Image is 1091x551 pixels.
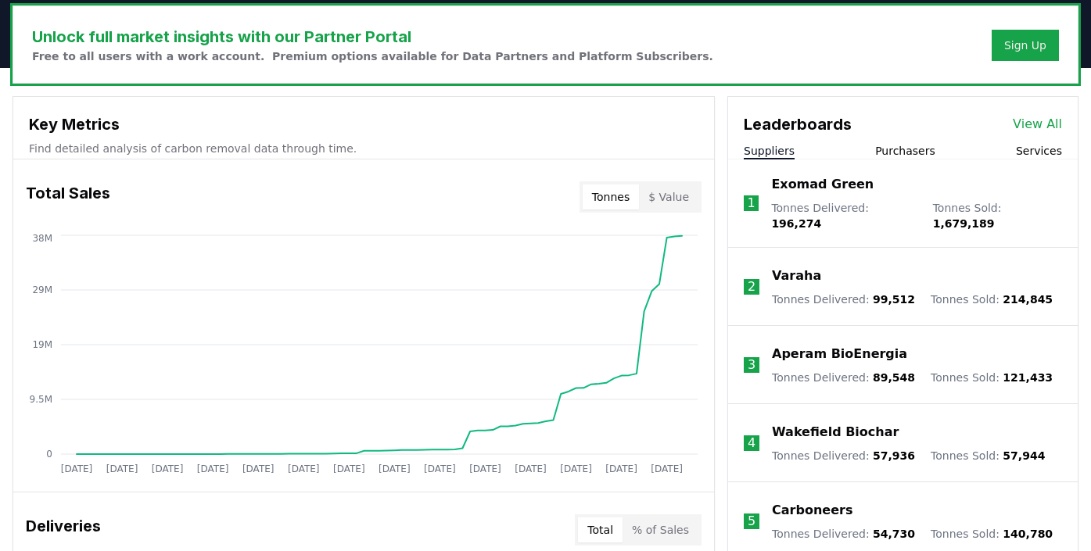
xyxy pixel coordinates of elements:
a: View All [1013,115,1062,134]
tspan: [DATE] [333,463,365,474]
p: Tonnes Sold : [933,200,1062,231]
tspan: 38M [32,233,52,244]
h3: Leaderboards [744,113,852,136]
p: 2 [748,277,755,296]
span: 196,274 [771,217,821,230]
span: 89,548 [873,371,915,384]
button: Services [1016,143,1062,159]
tspan: 9.5M [30,394,52,405]
p: Tonnes Sold : [931,370,1053,385]
p: 5 [748,512,755,531]
a: Aperam BioEnergia [772,345,907,363]
tspan: [DATE] [651,463,683,474]
span: 214,845 [1003,293,1053,306]
tspan: [DATE] [197,463,229,474]
button: % of Sales [623,517,698,542]
tspan: [DATE] [61,463,93,474]
a: Exomad Green [771,175,874,194]
p: 1 [748,194,755,213]
h3: Unlock full market insights with our Partner Portal [32,25,713,48]
p: 3 [748,356,755,374]
tspan: [DATE] [605,463,637,474]
tspan: 29M [32,284,52,295]
p: Tonnes Sold : [931,448,1045,463]
span: 140,780 [1003,528,1053,540]
span: 121,433 [1003,371,1053,384]
span: 54,730 [873,528,915,540]
button: Tonnes [583,184,639,209]
p: 4 [748,434,755,453]
a: Carboneers [772,501,852,520]
tspan: 19M [32,339,52,350]
button: $ Value [639,184,698,209]
p: Tonnes Delivered : [771,200,917,231]
a: Wakefield Biochar [772,423,899,442]
button: Purchasers [875,143,935,159]
p: Tonnes Delivered : [772,526,915,542]
button: Sign Up [992,30,1059,61]
tspan: [DATE] [242,463,275,474]
p: Tonnes Delivered : [772,448,915,463]
span: 57,944 [1003,449,1045,462]
a: Sign Up [1004,38,1046,53]
button: Total [578,517,623,542]
span: 1,679,189 [933,217,995,230]
h3: Total Sales [26,181,110,213]
p: Free to all users with a work account. Premium options available for Data Partners and Platform S... [32,48,713,64]
span: 99,512 [873,293,915,306]
tspan: [DATE] [469,463,501,474]
span: 57,936 [873,449,915,462]
tspan: [DATE] [424,463,456,474]
tspan: [DATE] [515,463,547,474]
p: Tonnes Delivered : [772,370,915,385]
tspan: [DATE] [379,463,411,474]
tspan: [DATE] [560,463,592,474]
tspan: [DATE] [106,463,138,474]
a: Varaha [772,267,821,285]
button: Suppliers [744,143,795,159]
p: Tonnes Sold : [931,292,1053,307]
tspan: 0 [46,449,52,460]
h3: Deliveries [26,514,101,546]
p: Tonnes Sold : [931,526,1053,542]
h3: Key Metrics [29,113,698,136]
tspan: [DATE] [288,463,320,474]
p: Tonnes Delivered : [772,292,915,307]
tspan: [DATE] [152,463,184,474]
p: Find detailed analysis of carbon removal data through time. [29,141,698,156]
